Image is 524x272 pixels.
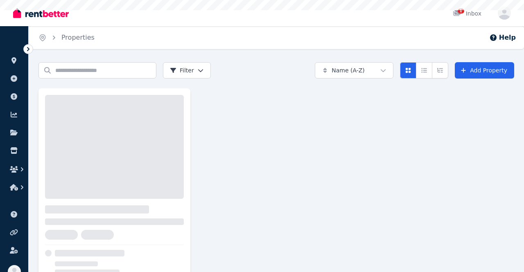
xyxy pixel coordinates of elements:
[400,62,448,79] div: View options
[455,62,514,79] a: Add Property
[432,62,448,79] button: Expanded list view
[416,62,432,79] button: Compact list view
[13,7,69,19] img: RentBetter
[315,62,393,79] button: Name (A-Z)
[489,33,516,43] button: Help
[170,66,194,74] span: Filter
[458,9,464,13] span: 1
[400,62,416,79] button: Card view
[61,34,95,41] a: Properties
[163,62,211,79] button: Filter
[332,66,365,74] span: Name (A-Z)
[453,9,481,18] div: Inbox
[29,26,104,49] nav: Breadcrumb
